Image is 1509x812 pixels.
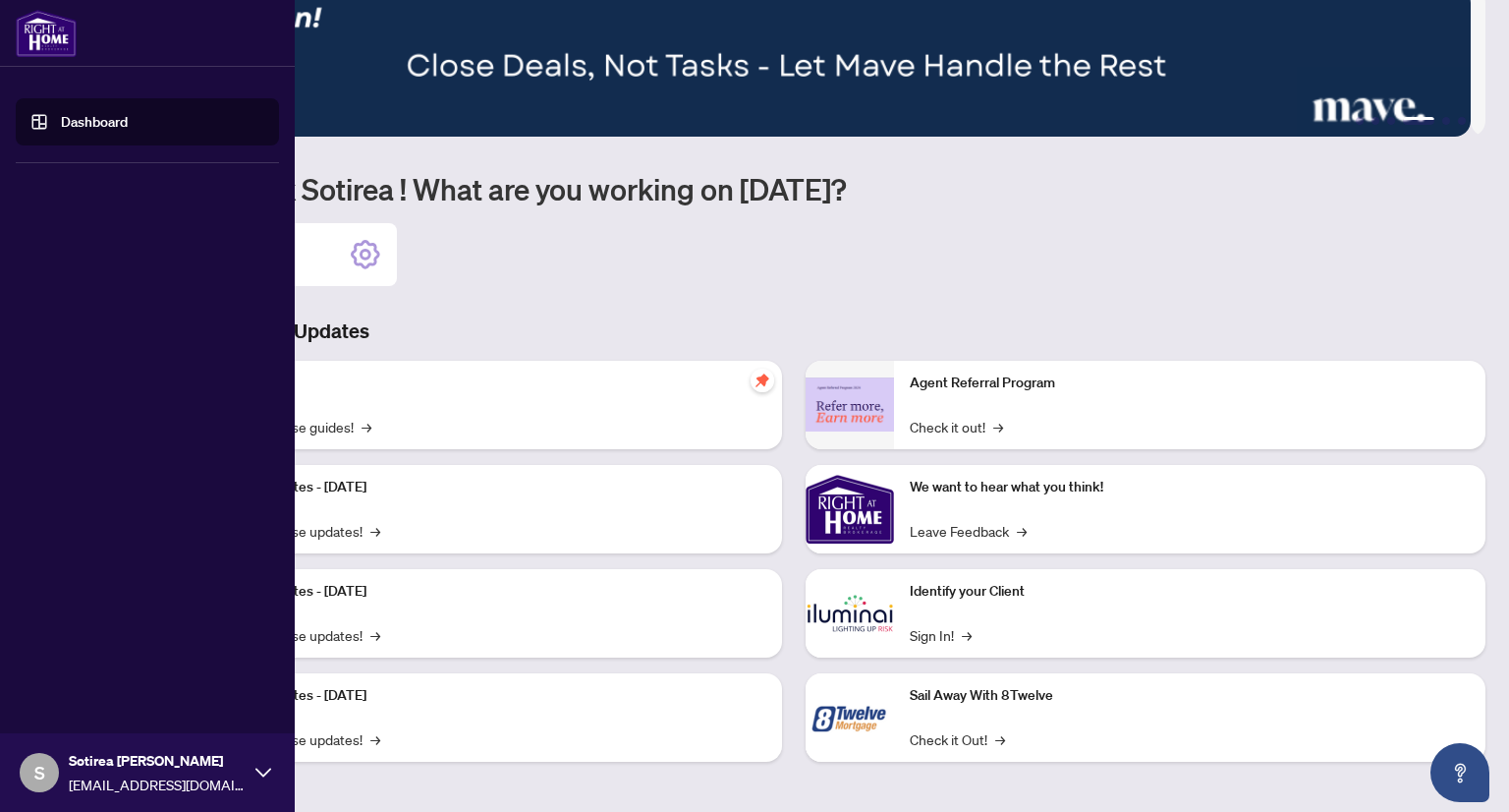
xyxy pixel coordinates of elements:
h1: Welcome back Sotirea ! What are you working on [DATE]? [102,170,1485,207]
p: Identify your Client [910,581,1470,603]
p: Platform Updates - [DATE] [206,685,766,707]
p: We want to hear what you think! [910,477,1470,498]
span: → [1017,520,1027,542]
button: 1 [1356,117,1364,125]
p: Platform Updates - [DATE] [206,581,766,603]
span: → [995,728,1005,750]
a: Check it out!→ [910,416,1003,437]
a: Leave Feedback→ [910,520,1027,542]
img: Identify your Client [806,569,894,658]
span: pushpin [751,369,774,392]
button: 3 [1387,117,1395,125]
img: Sail Away With 8Twelve [806,673,894,762]
button: 5 [1442,117,1450,125]
span: → [362,416,371,437]
button: Open asap [1430,743,1489,802]
h3: Brokerage & Industry Updates [102,318,1485,345]
a: Dashboard [61,113,128,131]
span: → [993,416,1003,437]
span: Sotirea [PERSON_NAME] [69,750,246,772]
button: 4 [1403,117,1434,125]
span: → [370,728,380,750]
img: Agent Referral Program [806,377,894,432]
a: Check it Out!→ [910,728,1005,750]
p: Platform Updates - [DATE] [206,477,766,498]
button: 6 [1458,117,1466,125]
span: → [370,624,380,646]
span: → [962,624,972,646]
img: We want to hear what you think! [806,465,894,553]
p: Agent Referral Program [910,373,1470,394]
p: Sail Away With 8Twelve [910,685,1470,707]
button: 2 [1371,117,1379,125]
a: Sign In!→ [910,624,972,646]
span: [EMAIL_ADDRESS][DOMAIN_NAME] [69,774,246,795]
span: → [370,520,380,542]
span: S [34,759,45,786]
p: Self-Help [206,373,766,394]
img: logo [16,10,77,57]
